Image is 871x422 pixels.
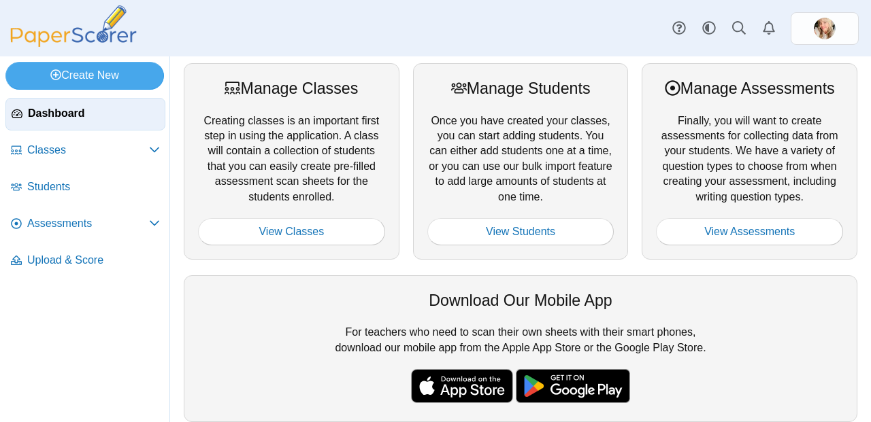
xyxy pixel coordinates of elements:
[814,18,836,39] img: ps.HV3yfmwQcamTYksb
[28,106,159,121] span: Dashboard
[5,62,164,89] a: Create New
[516,369,630,403] img: google-play-badge.png
[754,14,784,43] a: Alerts
[814,18,836,39] span: Rachelle Friberg
[198,218,385,245] a: View Classes
[27,179,160,194] span: Students
[5,98,165,130] a: Dashboard
[27,143,149,158] span: Classes
[5,245,165,277] a: Upload & Score
[411,369,513,403] img: apple-store-badge.svg
[656,77,843,99] div: Manage Assessments
[791,12,859,45] a: ps.HV3yfmwQcamTYksb
[27,253,160,268] span: Upload & Score
[5,171,165,204] a: Students
[656,218,843,245] a: View Assessments
[184,275,857,422] div: For teachers who need to scan their own sheets with their smart phones, download our mobile app f...
[5,5,142,47] img: PaperScorer
[427,77,614,99] div: Manage Students
[5,37,142,49] a: PaperScorer
[642,63,857,260] div: Finally, you will want to create assessments for collecting data from your students. We have a va...
[5,135,165,167] a: Classes
[27,216,149,231] span: Assessments
[184,63,399,260] div: Creating classes is an important first step in using the application. A class will contain a coll...
[198,77,385,99] div: Manage Classes
[413,63,629,260] div: Once you have created your classes, you can start adding students. You can either add students on...
[198,289,843,311] div: Download Our Mobile App
[5,208,165,241] a: Assessments
[427,218,614,245] a: View Students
